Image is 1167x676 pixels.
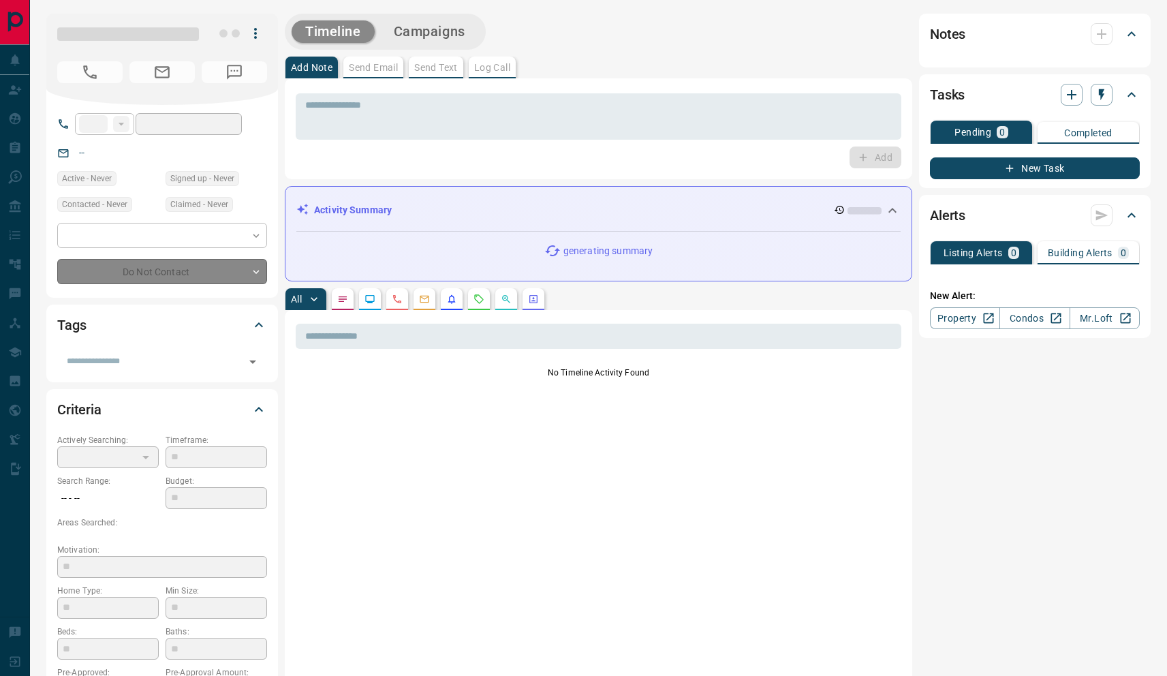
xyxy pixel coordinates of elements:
[930,289,1140,303] p: New Alert:
[1121,248,1126,258] p: 0
[57,475,159,487] p: Search Range:
[291,294,302,304] p: All
[930,157,1140,179] button: New Task
[57,314,86,336] h2: Tags
[166,475,267,487] p: Budget:
[314,203,392,217] p: Activity Summary
[337,294,348,305] svg: Notes
[57,434,159,446] p: Actively Searching:
[57,309,267,341] div: Tags
[380,20,479,43] button: Campaigns
[392,294,403,305] svg: Calls
[202,61,267,83] span: No Number
[528,294,539,305] svg: Agent Actions
[166,585,267,597] p: Min Size:
[291,63,332,72] p: Add Note
[57,626,159,638] p: Beds:
[166,434,267,446] p: Timeframe:
[57,399,102,420] h2: Criteria
[296,198,901,223] div: Activity Summary
[563,244,653,258] p: generating summary
[944,248,1003,258] p: Listing Alerts
[930,199,1140,232] div: Alerts
[930,18,1140,50] div: Notes
[166,626,267,638] p: Baths:
[129,61,195,83] span: No Email
[57,259,267,284] div: Do Not Contact
[930,307,1000,329] a: Property
[57,61,123,83] span: No Number
[999,127,1005,137] p: 0
[57,585,159,597] p: Home Type:
[930,78,1140,111] div: Tasks
[57,544,267,556] p: Motivation:
[930,84,965,106] h2: Tasks
[170,198,228,211] span: Claimed - Never
[170,172,234,185] span: Signed up - Never
[57,393,267,426] div: Criteria
[1048,248,1112,258] p: Building Alerts
[57,517,267,529] p: Areas Searched:
[57,487,159,510] p: -- - --
[79,147,84,158] a: --
[1070,307,1140,329] a: Mr.Loft
[419,294,430,305] svg: Emails
[930,23,965,45] h2: Notes
[62,198,127,211] span: Contacted - Never
[292,20,375,43] button: Timeline
[1011,248,1016,258] p: 0
[1064,128,1112,138] p: Completed
[62,172,112,185] span: Active - Never
[243,352,262,371] button: Open
[364,294,375,305] svg: Lead Browsing Activity
[930,204,965,226] h2: Alerts
[999,307,1070,329] a: Condos
[296,367,901,379] p: No Timeline Activity Found
[446,294,457,305] svg: Listing Alerts
[501,294,512,305] svg: Opportunities
[954,127,991,137] p: Pending
[473,294,484,305] svg: Requests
